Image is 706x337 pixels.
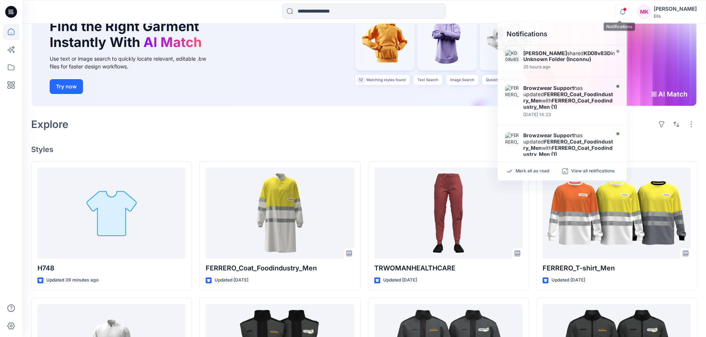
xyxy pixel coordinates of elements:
p: TRWOMANHEALTHCARE [374,263,523,273]
strong: KD08v83D [584,50,611,56]
strong: Unknown Folder (Inconnu) [523,56,591,63]
p: FERRERO_Coat_Foodindustry_Men [206,263,354,273]
p: Updated [DATE] [383,276,417,284]
a: FERRERO_Coat_Foodindustry_Men [206,168,354,259]
div: shared in [523,50,615,63]
div: Elis [654,13,697,19]
p: Updated [DATE] [551,276,585,284]
h2: Explore [31,118,69,130]
div: Monday, September 22, 2025 14:23 [523,112,615,117]
span: AI Match [143,34,202,50]
div: Use text or image search to quickly locate relevant, editable .bw files for faster design workflows. [50,55,216,70]
p: Updated [DATE] [215,276,248,284]
a: H748 [37,168,186,259]
img: FERRERO_Coat_Foodindustry_Men (1) [505,132,520,147]
p: FERRERO_T-shirt_Men [543,263,691,273]
a: TRWOMANHEALTHCARE [374,168,523,259]
img: KD08v83D [505,50,520,65]
p: Mark all as read [516,168,550,175]
a: FERRERO_T-shirt_Men [543,168,691,259]
img: FERRERO_Coat_Foodindustry_Men (1) [505,85,520,100]
div: Notifications [498,23,627,46]
strong: Browzwear Support [523,85,574,91]
div: Monday, October 06, 2025 14:48 [523,64,615,70]
strong: FERRERO_Coat_Foodindustry_Men [523,138,613,151]
div: has updated with [523,85,615,110]
button: Try now [50,79,83,94]
strong: FERRERO_Coat_Foodindustry_Men (1) [523,97,613,110]
div: MK [637,5,651,18]
strong: [PERSON_NAME] [523,50,567,56]
strong: Browzwear Support [523,132,574,139]
p: H748 [37,263,186,273]
strong: FERRERO_Coat_Foodindustry_Men [523,91,613,104]
h1: Find the Right Garment Instantly With [50,18,205,50]
div: [PERSON_NAME] [654,4,697,13]
p: View all notifications [571,168,615,175]
strong: FERRERO_Coat_Foodindustry_Men (1) [523,145,613,157]
p: Updated 39 minutes ago [46,276,99,284]
h4: Styles [31,145,697,154]
div: has updated with [523,132,615,158]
